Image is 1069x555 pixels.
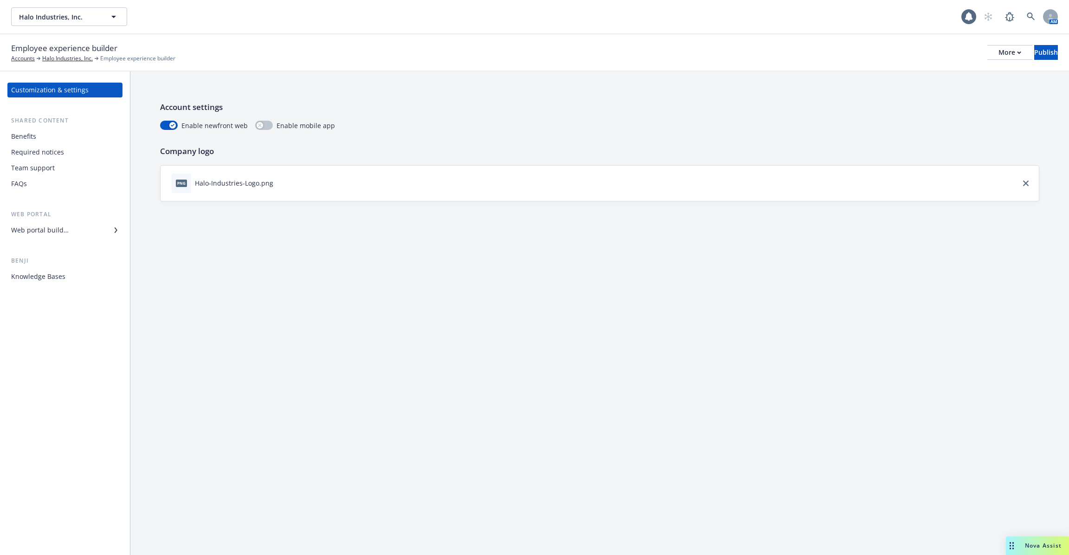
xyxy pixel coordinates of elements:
a: Halo Industries, Inc. [42,54,93,63]
button: download file [277,178,284,188]
a: Required notices [7,145,122,160]
div: Shared content [7,116,122,125]
button: More [987,45,1032,60]
a: Benefits [7,129,122,144]
div: Customization & settings [11,83,89,97]
div: Drag to move [1006,536,1017,555]
a: Team support [7,161,122,175]
span: Enable newfront web [181,121,248,130]
div: Benji [7,256,122,265]
button: Halo Industries, Inc. [11,7,127,26]
a: Search [1022,7,1040,26]
a: close [1020,178,1031,189]
div: More [998,45,1021,59]
div: Publish [1034,45,1058,59]
div: Web portal [7,210,122,219]
a: Start snowing [979,7,998,26]
span: png [176,180,187,187]
a: Web portal builder [7,223,122,238]
span: Employee experience builder [100,54,175,63]
div: FAQs [11,176,27,191]
a: Accounts [11,54,35,63]
button: Publish [1034,45,1058,60]
div: Required notices [11,145,64,160]
div: Halo-Industries-Logo.png [195,178,273,188]
div: Benefits [11,129,36,144]
a: Customization & settings [7,83,122,97]
span: Halo Industries, Inc. [19,12,99,22]
span: Nova Assist [1025,542,1062,549]
div: Team support [11,161,55,175]
span: Enable mobile app [277,121,335,130]
a: Report a Bug [1000,7,1019,26]
p: Account settings [160,101,1039,113]
span: Employee experience builder [11,42,117,54]
div: Web portal builder [11,223,69,238]
p: Company logo [160,145,1039,157]
a: Knowledge Bases [7,269,122,284]
button: Nova Assist [1006,536,1069,555]
div: Knowledge Bases [11,269,65,284]
a: FAQs [7,176,122,191]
